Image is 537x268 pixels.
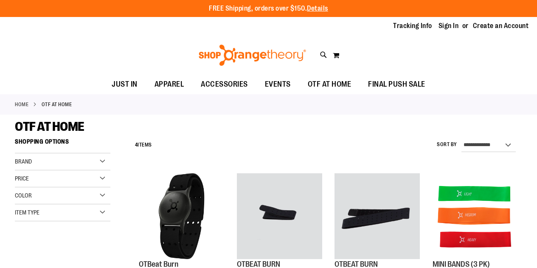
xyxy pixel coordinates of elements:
span: Price [15,175,29,182]
h2: Items [135,138,152,152]
a: OTBEAT BURN REPLACEMENT BAND - SMALL [237,173,322,260]
a: Create an Account [473,21,529,31]
a: FINAL PUSH SALE [360,75,434,94]
a: JUST IN [103,75,146,94]
a: OTF AT HOME [299,75,360,94]
span: 4 [135,142,138,148]
span: OTF AT HOME [15,119,84,134]
img: Shop Orangetheory [197,45,307,66]
a: MINI BANDS (3 PK) [433,173,518,260]
span: ACCESSORIES [201,75,248,94]
a: OTBEAT BURN REPLACEMENT BAND - LARGE [335,173,420,260]
span: JUST IN [112,75,138,94]
a: Tracking Info [393,21,432,31]
span: FINAL PUSH SALE [368,75,425,94]
span: OTF AT HOME [308,75,351,94]
span: APPAREL [155,75,184,94]
p: FREE Shipping, orders over $150. [209,4,328,14]
a: APPAREL [146,75,193,94]
img: OTBEAT BURN REPLACEMENT BAND - LARGE [335,173,420,259]
label: Sort By [437,141,457,148]
a: Main view of OTBeat Burn 6.0-C [139,173,224,260]
a: Sign In [439,21,459,31]
strong: OTF AT HOME [42,101,72,108]
span: EVENTS [265,75,291,94]
a: ACCESSORIES [192,75,256,94]
span: Color [15,192,32,199]
img: MINI BANDS (3 PK) [433,173,518,259]
strong: Shopping Options [15,134,110,153]
a: Details [307,5,328,12]
img: Main view of OTBeat Burn 6.0-C [139,173,224,259]
span: Brand [15,158,32,165]
span: Item Type [15,209,39,216]
a: EVENTS [256,75,299,94]
img: OTBEAT BURN REPLACEMENT BAND - SMALL [237,173,322,259]
a: Home [15,101,28,108]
